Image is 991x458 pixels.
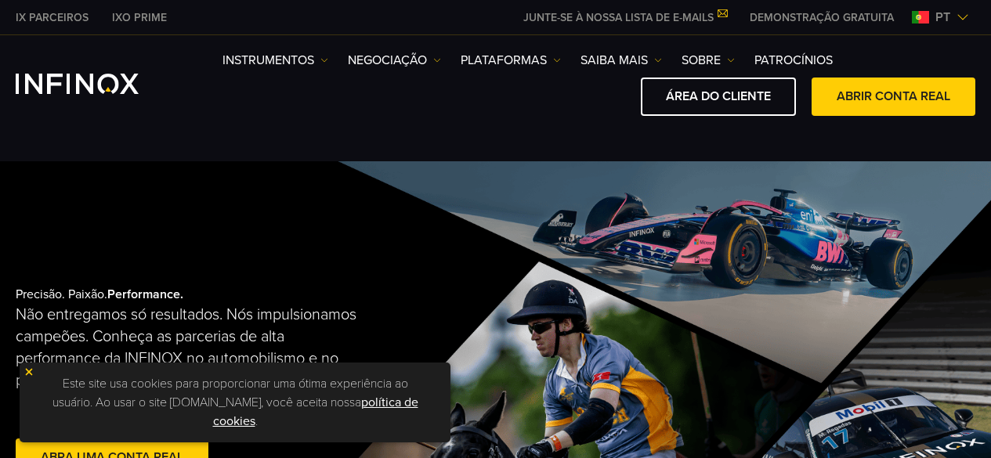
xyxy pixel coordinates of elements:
a: ABRIR CONTA REAL [812,78,975,116]
a: INFINOX [100,9,179,26]
a: ÁREA DO CLIENTE [641,78,796,116]
p: Não entregamos só resultados. Nós impulsionamos campeões. Conheça as parcerias de alta performanc... [16,304,361,391]
a: JUNTE-SE À NOSSA LISTA DE E-MAILS [512,11,738,24]
a: NEGOCIAÇÃO [348,51,441,70]
a: PLATAFORMAS [461,51,561,70]
p: Este site usa cookies para proporcionar uma ótima experiência ao usuário. Ao usar o site [DOMAIN_... [27,370,443,435]
a: Saiba mais [580,51,662,70]
a: Instrumentos [222,51,328,70]
strong: Performance. [107,287,183,302]
a: Patrocínios [754,51,833,70]
a: INFINOX MENU [738,9,906,26]
img: yellow close icon [24,366,34,377]
span: pt [929,8,957,27]
a: SOBRE [682,51,735,70]
a: INFINOX Logo [16,74,175,94]
a: INFINOX [4,9,100,26]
